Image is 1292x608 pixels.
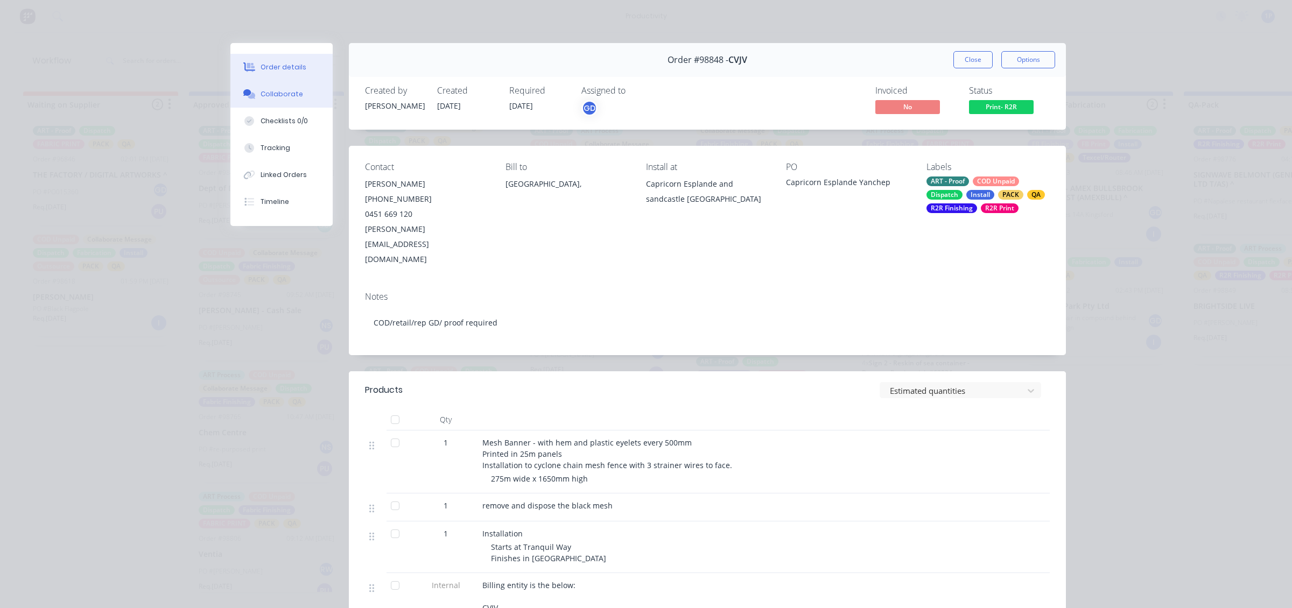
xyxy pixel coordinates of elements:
[365,306,1050,339] div: COD/retail/rep GD/ proof required
[444,528,448,539] span: 1
[230,108,333,135] button: Checklists 0/0
[966,190,994,200] div: Install
[505,176,629,192] div: [GEOGRAPHIC_DATA],
[437,86,496,96] div: Created
[482,437,732,470] span: Mesh Banner - with hem and plastic eyelets every 500mm Printed in 25m panels Installation to cycl...
[365,176,488,267] div: [PERSON_NAME][PHONE_NUMBER]0451 669 120[PERSON_NAME][EMAIL_ADDRESS][DOMAIN_NAME]
[953,51,993,68] button: Close
[646,176,769,207] div: Capricorn Esplande and sandcastle [GEOGRAPHIC_DATA]
[646,176,769,211] div: Capricorn Esplande and sandcastle [GEOGRAPHIC_DATA]
[926,203,977,213] div: R2R Finishing
[365,222,488,267] div: [PERSON_NAME][EMAIL_ADDRESS][DOMAIN_NAME]
[1001,51,1055,68] button: Options
[230,161,333,188] button: Linked Orders
[581,86,689,96] div: Assigned to
[786,162,909,172] div: PO
[365,192,488,207] div: [PHONE_NUMBER]
[261,170,307,180] div: Linked Orders
[969,86,1050,96] div: Status
[230,135,333,161] button: Tracking
[230,188,333,215] button: Timeline
[973,176,1019,186] div: COD Unpaid
[926,162,1050,172] div: Labels
[482,528,523,539] span: Installation
[365,207,488,222] div: 0451 669 120
[1027,190,1045,200] div: QA
[482,500,613,511] span: remove and dispose the black mesh
[646,162,769,172] div: Install at
[728,55,747,65] span: CVJV
[491,542,606,563] span: Starts at Tranquil Way Finishes in [GEOGRAPHIC_DATA]
[581,100,598,116] button: GD
[444,500,448,511] span: 1
[365,384,403,397] div: Products
[437,101,461,111] span: [DATE]
[418,579,474,591] span: Internal
[998,190,1023,200] div: PACK
[230,81,333,108] button: Collaborate
[509,101,533,111] span: [DATE]
[365,162,488,172] div: Contact
[365,176,488,192] div: [PERSON_NAME]
[786,176,909,192] div: Capricorn Esplande Yanchep
[444,437,448,448] span: 1
[875,86,956,96] div: Invoiced
[981,203,1019,213] div: R2R Print
[230,54,333,81] button: Order details
[365,292,1050,302] div: Notes
[505,176,629,211] div: [GEOGRAPHIC_DATA],
[261,89,303,99] div: Collaborate
[969,100,1034,114] span: Print- R2R
[668,55,728,65] span: Order #98848 -
[875,100,940,114] span: No
[261,116,308,126] div: Checklists 0/0
[261,197,289,207] div: Timeline
[926,176,969,186] div: ART - Proof
[509,86,568,96] div: Required
[365,86,424,96] div: Created by
[261,62,306,72] div: Order details
[413,409,478,430] div: Qty
[261,143,290,153] div: Tracking
[365,100,424,111] div: [PERSON_NAME]
[926,190,963,200] div: Dispatch
[969,100,1034,116] button: Print- R2R
[505,162,629,172] div: Bill to
[491,473,588,484] span: 275m wide x 1650mm high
